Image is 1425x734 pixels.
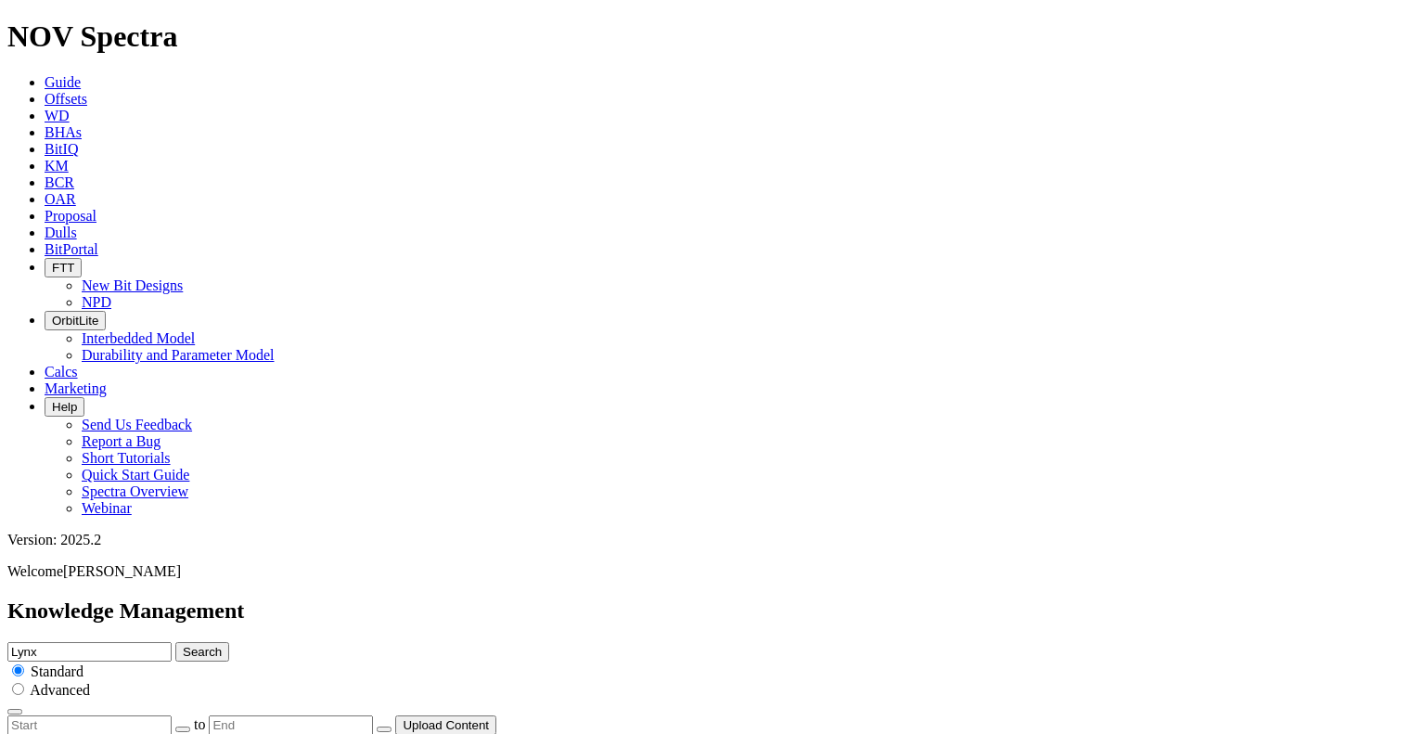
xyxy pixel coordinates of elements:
a: Interbedded Model [82,330,195,346]
a: BCR [45,174,74,190]
span: [PERSON_NAME] [63,563,181,579]
a: Proposal [45,208,96,224]
a: Report a Bug [82,433,160,449]
div: Version: 2025.2 [7,532,1418,548]
button: Help [45,397,84,417]
span: Advanced [30,682,90,698]
a: BitPortal [45,241,98,257]
a: Offsets [45,91,87,107]
a: KM [45,158,69,174]
h2: Knowledge Management [7,599,1418,624]
a: Durability and Parameter Model [82,347,275,363]
span: Standard [31,663,83,679]
a: BHAs [45,124,82,140]
a: Spectra Overview [82,483,188,499]
span: Help [52,400,77,414]
a: OAR [45,191,76,207]
span: to [194,716,205,732]
input: e.g. Smoothsteer Record [7,642,172,662]
a: Quick Start Guide [82,467,189,483]
a: NPD [82,294,111,310]
span: FTT [52,261,74,275]
a: Send Us Feedback [82,417,192,432]
a: Webinar [82,500,132,516]
span: OrbitLite [52,314,98,328]
a: Short Tutorials [82,450,171,466]
a: Marketing [45,380,107,396]
a: Dulls [45,225,77,240]
a: New Bit Designs [82,277,183,293]
a: Calcs [45,364,78,380]
button: OrbitLite [45,311,106,330]
a: BitIQ [45,141,78,157]
h1: NOV Spectra [7,19,1418,54]
p: Welcome [7,563,1418,580]
a: Guide [45,74,81,90]
button: FTT [45,258,82,277]
button: Search [175,642,229,662]
a: WD [45,108,70,123]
